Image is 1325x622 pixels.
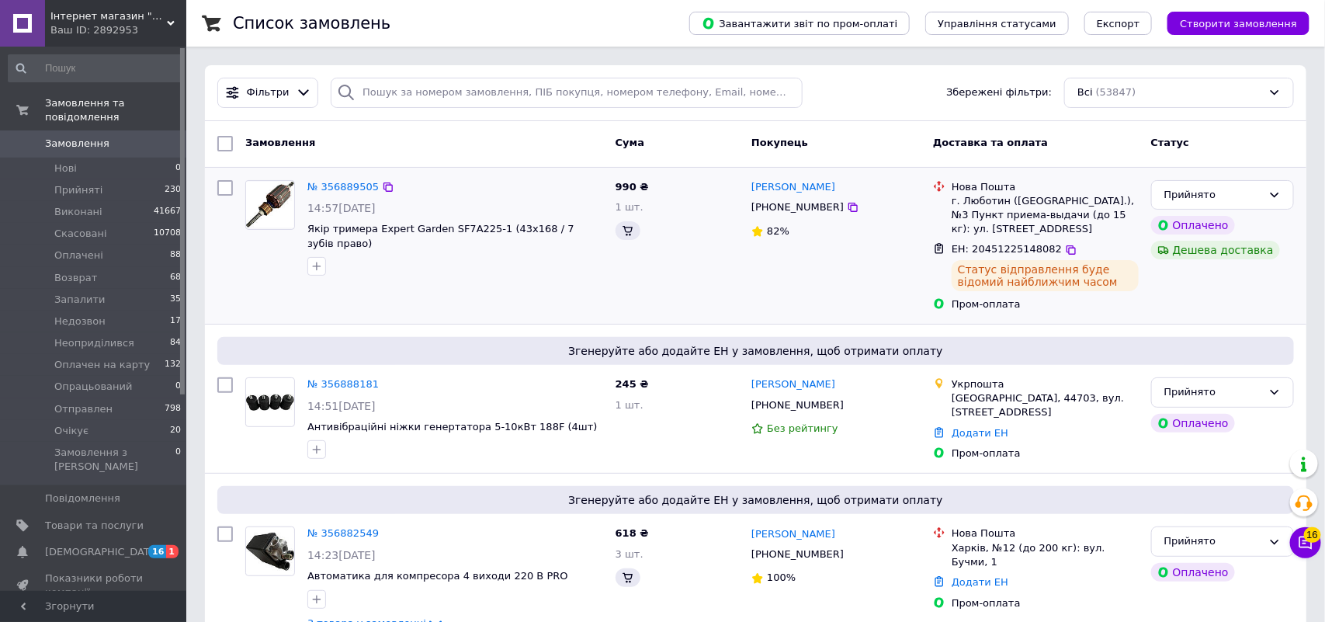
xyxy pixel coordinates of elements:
span: Недозвон [54,314,106,328]
span: 16 [1304,527,1321,543]
span: Створити замовлення [1180,18,1297,30]
span: 230 [165,183,181,197]
div: Оплачено [1151,216,1235,235]
span: Отправлен [54,402,113,416]
button: Експорт [1084,12,1153,35]
div: Пром-оплата [952,596,1139,610]
div: Оплачено [1151,563,1235,582]
span: 14:57[DATE] [307,202,376,214]
span: 1 [166,545,179,558]
div: Прийнято [1164,187,1262,203]
div: Оплачено [1151,414,1235,433]
button: Завантажити звіт по пром-оплаті [689,12,910,35]
span: 0 [175,162,181,175]
span: Завантажити звіт по пром-оплаті [702,16,897,30]
a: Фото товару [245,377,295,427]
span: 1 шт. [616,201,643,213]
div: Ваш ID: 2892953 [50,23,186,37]
a: Якір тримера Expert Garden SF7A225-1 (43х168 / 7 зубів право) [307,223,574,249]
input: Пошук за номером замовлення, ПІБ покупця, номером телефону, Email, номером накладної [331,78,803,108]
img: Фото товару [246,533,294,570]
span: Статус [1151,137,1190,148]
span: Нові [54,162,77,175]
span: Оплачен на карту [54,358,150,372]
div: Прийнято [1164,533,1262,550]
span: (53847) [1096,86,1136,98]
a: [PERSON_NAME] [751,377,835,392]
div: г. Люботин ([GEOGRAPHIC_DATA].), №3 Пункт приема-выдачи (до 15 кг): ул. [STREET_ADDRESS] [952,194,1139,237]
span: 3 шт. [616,548,643,560]
div: Харків, №12 (до 200 кг): вул. Бучми, 1 [952,541,1139,569]
span: 14:23[DATE] [307,549,376,561]
button: Чат з покупцем16 [1290,527,1321,558]
span: Замовлення [245,137,315,148]
span: Показники роботи компанії [45,572,144,599]
span: 35 [170,293,181,307]
div: Прийнято [1164,384,1262,401]
a: [PERSON_NAME] [751,527,835,542]
span: 16 [148,545,166,558]
a: Автоматика для компресора 4 виходи 220 В PRO [307,570,568,582]
span: 68 [170,271,181,285]
span: 132 [165,358,181,372]
div: [PHONE_NUMBER] [748,197,847,217]
a: № 356889505 [307,181,379,193]
span: Збережені фільтри: [946,85,1052,100]
span: Неоприділився [54,336,134,350]
span: Запалити [54,293,106,307]
span: Всі [1077,85,1093,100]
span: 14:51[DATE] [307,400,376,412]
div: [PHONE_NUMBER] [748,544,847,565]
span: Фільтри [247,85,290,100]
div: Нова Пошта [952,526,1139,540]
span: Опрацьований [54,380,132,394]
a: № 356882549 [307,527,379,539]
div: [PHONE_NUMBER] [748,395,847,415]
span: Товари та послуги [45,519,144,533]
img: Фото товару [246,182,294,228]
span: 1 шт. [616,399,643,411]
span: Без рейтингу [767,422,838,434]
div: Статус відправлення буде відомий найближчим часом [952,260,1139,291]
h1: Список замовлень [233,14,390,33]
a: Фото товару [245,180,295,230]
span: Згенеруйте або додайте ЕН у замовлення, щоб отримати оплату [224,492,1288,508]
span: 82% [767,225,789,237]
button: Управління статусами [925,12,1069,35]
span: Возврат [54,271,97,285]
span: 245 ₴ [616,378,649,390]
img: Фото товару [246,394,294,411]
span: Покупець [751,137,808,148]
a: [PERSON_NAME] [751,180,835,195]
span: Очікує [54,424,88,438]
span: 990 ₴ [616,181,649,193]
span: Інтернет магазин "МК" [50,9,167,23]
span: 41667 [154,205,181,219]
a: Додати ЕН [952,427,1008,439]
span: 88 [170,248,181,262]
a: Додати ЕН [952,576,1008,588]
span: 84 [170,336,181,350]
span: 0 [175,380,181,394]
div: Укрпошта [952,377,1139,391]
span: Скасовані [54,227,107,241]
span: ЕН: 20451225148082 [952,243,1062,255]
span: 100% [767,572,796,583]
a: Антивібраційні ніжки генертатора 5-10кВт 188F (4шт) [307,421,598,433]
div: Пром-оплата [952,447,1139,460]
span: Управління статусами [938,18,1056,30]
span: 0 [175,446,181,474]
span: Повідомлення [45,492,120,506]
a: Фото товару [245,526,295,576]
div: Дешева доставка [1151,241,1280,259]
span: Замовлення з [PERSON_NAME] [54,446,175,474]
span: Замовлення [45,137,109,151]
span: 10708 [154,227,181,241]
input: Пошук [8,54,182,82]
div: Пром-оплата [952,297,1139,311]
a: № 356888181 [307,378,379,390]
span: 618 ₴ [616,527,649,539]
a: Створити замовлення [1152,17,1309,29]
